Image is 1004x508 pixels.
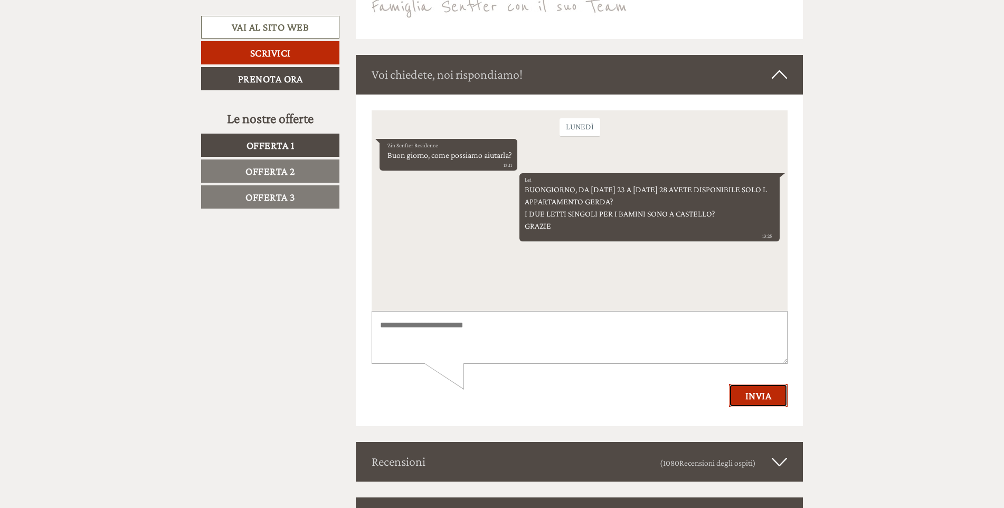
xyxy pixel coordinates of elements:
span: Offerta 3 [245,191,295,203]
button: Invia [357,274,416,297]
span: Recensioni degli ospiti [679,458,753,467]
small: 13:11 [16,51,140,59]
div: Lei [153,65,400,73]
div: lunedì [188,8,229,26]
a: Prenota ora [201,67,339,90]
div: Zin Senfter Residence [16,31,140,39]
div: Voi chiedete, noi rispondiamo! [356,55,803,94]
span: Offerta 1 [247,139,295,151]
small: 13:25 [153,122,400,129]
div: Le nostre offerte [201,109,339,128]
div: BUONGIORNO, DA [DATE] 23 A [DATE] 28 AVETE DISPONIBILE SOLO L APPARTAMENTO GERDA? I DUE LETTI SIN... [148,63,408,131]
a: Vai al sito web [201,16,339,39]
div: Recensioni [356,442,803,481]
small: (1080 ) [660,458,756,467]
span: Offerta 2 [245,165,295,177]
div: Buon giorno, come possiamo aiutarla? [8,29,146,61]
a: Scrivici [201,41,339,64]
